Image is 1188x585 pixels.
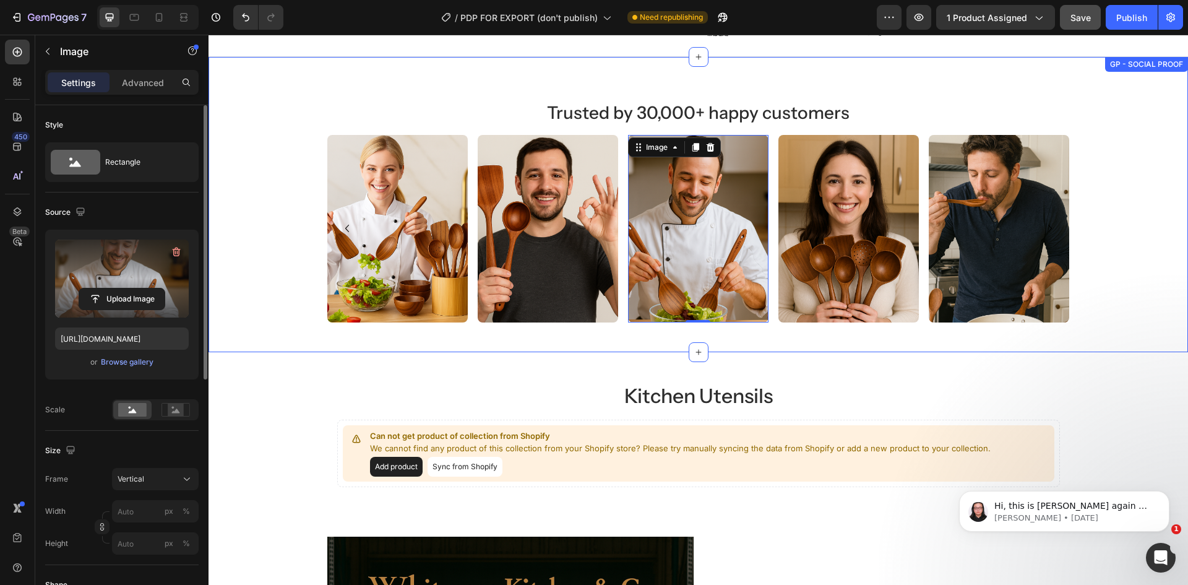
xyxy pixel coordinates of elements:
[118,474,144,485] span: Vertical
[269,100,410,288] img: gempages_581516978108236713-3a7ff2fa-787c-4b43-81e2-70c5397c84bd.png
[81,10,87,25] p: 7
[79,288,165,310] button: Upload Image
[720,100,861,288] img: gempages_581516978108236713-94518d69-8bf0-409b-aeea-5cbbd4f5e4bf.png
[1060,5,1101,30] button: Save
[179,504,194,519] button: px
[832,184,851,204] button: Carousel Next Arrow
[5,5,92,30] button: 7
[219,422,294,442] button: Sync from Shopify
[1116,11,1147,24] div: Publish
[12,132,30,142] div: 450
[161,536,176,551] button: %
[460,11,598,24] span: PDP FOR EXPORT (don't publish)
[61,76,96,89] p: Settings
[165,506,173,517] div: px
[1070,12,1091,23] span: Save
[233,5,283,30] div: Undo/Redo
[45,474,68,485] label: Frame
[45,443,78,459] div: Size
[60,44,165,59] p: Image
[455,11,458,24] span: /
[899,24,977,35] div: GP - SOCIAL PROOF
[161,408,782,420] p: We cannot find any product of this collection from your Shopify store? Please try manually syncin...
[45,538,68,549] label: Height
[45,404,65,415] div: Scale
[45,204,88,221] div: Source
[112,468,199,490] button: Vertical
[435,107,462,118] div: Image
[183,538,190,549] div: %
[1171,524,1181,534] span: 1
[90,355,98,370] span: or
[161,396,782,408] p: Can not get product of collection from Shopify
[112,500,199,522] input: px%
[101,357,153,368] div: Browse gallery
[45,506,66,517] label: Width
[940,465,1188,552] iframe: Intercom notifications message
[45,119,63,131] div: Style
[640,12,703,23] span: Need republishing
[100,356,154,368] button: Browse gallery
[9,227,30,236] div: Beta
[161,504,176,519] button: %
[570,100,710,288] img: gempages_581516978108236713-9a8adce7-d89e-4b34-8979-f2c0821eefd7.png
[112,532,199,555] input: px%
[183,506,190,517] div: %
[55,327,189,350] input: https://example.com/image.jpg
[165,538,173,549] div: px
[179,536,194,551] button: px
[936,5,1055,30] button: 1 product assigned
[420,100,560,288] img: gempages_581516978108236713-dc449fe9-3933-4fe8-86f7-4d9fe51788cc.png
[209,35,1188,585] iframe: To enrich screen reader interactions, please activate Accessibility in Grammarly extension settings
[1146,543,1176,573] iframe: Intercom live chat
[129,347,851,376] h2: Kitchen Utensils
[122,76,164,89] p: Advanced
[161,422,214,442] button: Add product
[947,11,1027,24] span: 1 product assigned
[105,148,181,176] div: Rectangle
[1106,5,1158,30] button: Publish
